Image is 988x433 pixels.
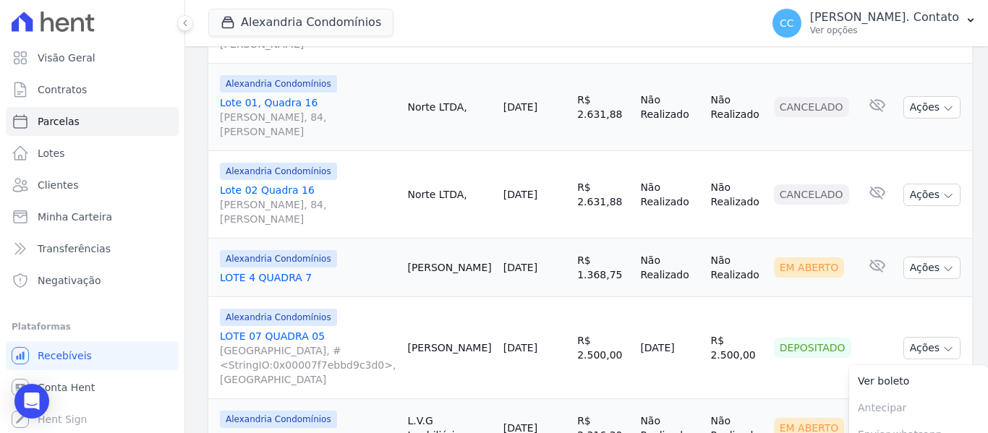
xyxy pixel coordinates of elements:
[6,43,179,72] a: Visão Geral
[6,139,179,168] a: Lotes
[6,266,179,295] a: Negativação
[571,64,634,151] td: R$ 2.631,88
[634,64,704,151] td: Não Realizado
[634,239,704,297] td: Não Realizado
[401,151,497,239] td: Norte LTDA,
[849,395,988,421] span: Antecipar
[220,197,396,226] span: [PERSON_NAME], 84, [PERSON_NAME]
[503,262,537,273] a: [DATE]
[810,25,959,36] p: Ver opções
[38,51,95,65] span: Visão Geral
[220,110,396,139] span: [PERSON_NAME], 84, [PERSON_NAME]
[220,270,396,285] a: LOTE 4 QUADRA 7
[6,341,179,370] a: Recebíveis
[220,95,396,139] a: Lote 01, Quadra 16[PERSON_NAME], 84, [PERSON_NAME]
[903,337,961,359] button: Ações
[14,384,49,419] div: Open Intercom Messenger
[208,9,393,36] button: Alexandria Condomínios
[38,210,112,224] span: Minha Carteira
[780,18,794,28] span: CC
[220,163,337,180] span: Alexandria Condomínios
[903,257,961,279] button: Ações
[6,75,179,104] a: Contratos
[571,151,634,239] td: R$ 2.631,88
[903,184,961,206] button: Ações
[774,338,851,358] div: Depositado
[849,368,988,395] a: Ver boleto
[38,348,92,363] span: Recebíveis
[810,10,959,25] p: [PERSON_NAME]. Contato
[571,239,634,297] td: R$ 1.368,75
[38,380,95,395] span: Conta Hent
[12,318,173,335] div: Plataformas
[571,297,634,399] td: R$ 2.500,00
[6,234,179,263] a: Transferências
[220,75,337,93] span: Alexandria Condomínios
[220,343,396,387] span: [GEOGRAPHIC_DATA], #<StringIO:0x00007f7ebbd9c3d0>, [GEOGRAPHIC_DATA]
[6,202,179,231] a: Minha Carteira
[774,97,849,117] div: Cancelado
[38,178,78,192] span: Clientes
[704,151,767,239] td: Não Realizado
[220,250,337,267] span: Alexandria Condomínios
[6,373,179,402] a: Conta Hent
[401,64,497,151] td: Norte LTDA,
[634,151,704,239] td: Não Realizado
[220,411,337,428] span: Alexandria Condomínios
[220,183,396,226] a: Lote 02 Quadra 16[PERSON_NAME], 84, [PERSON_NAME]
[38,82,87,97] span: Contratos
[774,184,849,205] div: Cancelado
[401,297,497,399] td: [PERSON_NAME]
[761,3,988,43] button: CC [PERSON_NAME]. Contato Ver opções
[503,189,537,200] a: [DATE]
[220,329,396,387] a: LOTE 07 QUADRA 05[GEOGRAPHIC_DATA], #<StringIO:0x00007f7ebbd9c3d0>, [GEOGRAPHIC_DATA]
[704,297,767,399] td: R$ 2.500,00
[704,64,767,151] td: Não Realizado
[634,297,704,399] td: [DATE]
[903,96,961,119] button: Ações
[6,107,179,136] a: Parcelas
[503,101,537,113] a: [DATE]
[6,171,179,200] a: Clientes
[774,257,845,278] div: Em Aberto
[38,241,111,256] span: Transferências
[38,146,65,160] span: Lotes
[401,239,497,297] td: [PERSON_NAME]
[704,239,767,297] td: Não Realizado
[38,273,101,288] span: Negativação
[503,342,537,353] a: [DATE]
[220,309,337,326] span: Alexandria Condomínios
[38,114,80,129] span: Parcelas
